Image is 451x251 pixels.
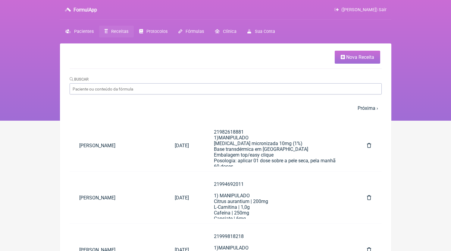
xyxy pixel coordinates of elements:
a: Sua Conta [242,26,280,37]
a: ([PERSON_NAME]) Sair [334,7,386,12]
a: Fórmulas [173,26,209,37]
a: [PERSON_NAME] [70,138,165,153]
a: Protocolos [134,26,173,37]
a: [PERSON_NAME] [70,190,165,205]
span: Sua Conta [255,29,275,34]
h3: FormulApp [74,7,97,13]
a: 219826188811)MANIPULADO[MEDICAL_DATA] micronizada 10mg (1%)Base transdérmica em [GEOGRAPHIC_DATA]... [204,124,352,167]
nav: pager [70,102,382,115]
a: 219946920111) MANIPULADOCitrus aurantium | 200mgL-Carnitina | 1,0gCafeína | 250mgCapsiate | 6mgfa... [204,176,352,219]
span: Pacientes [74,29,94,34]
input: Paciente ou conteúdo da fórmula [70,83,382,94]
span: Receitas [111,29,128,34]
a: Próxima › [358,105,378,111]
a: Clínica [209,26,242,37]
a: [DATE] [165,190,199,205]
span: Clínica [223,29,236,34]
span: Protocolos [146,29,168,34]
span: ([PERSON_NAME]) Sair [341,7,387,12]
span: Fórmulas [186,29,204,34]
a: Receitas [99,26,134,37]
a: [DATE] [165,138,199,153]
label: Buscar [70,77,89,81]
a: Pacientes [60,26,99,37]
a: Nova Receita [335,51,380,64]
span: Nova Receita [346,54,374,60]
